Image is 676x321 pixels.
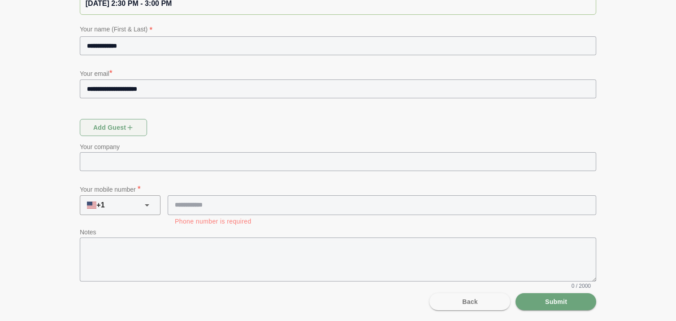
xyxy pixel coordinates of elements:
[80,227,596,237] p: Notes
[572,282,591,290] span: 0 / 2000
[80,119,147,136] button: Add guest
[80,183,596,195] p: Your mobile number
[80,141,596,152] p: Your company
[175,219,589,224] div: Phone number is required
[545,293,567,310] span: Submit
[429,293,510,310] button: Back
[80,67,596,79] p: Your email
[516,293,596,310] button: Submit
[462,293,478,310] span: Back
[80,24,596,36] p: Your name (First & Last)
[93,119,134,136] span: Add guest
